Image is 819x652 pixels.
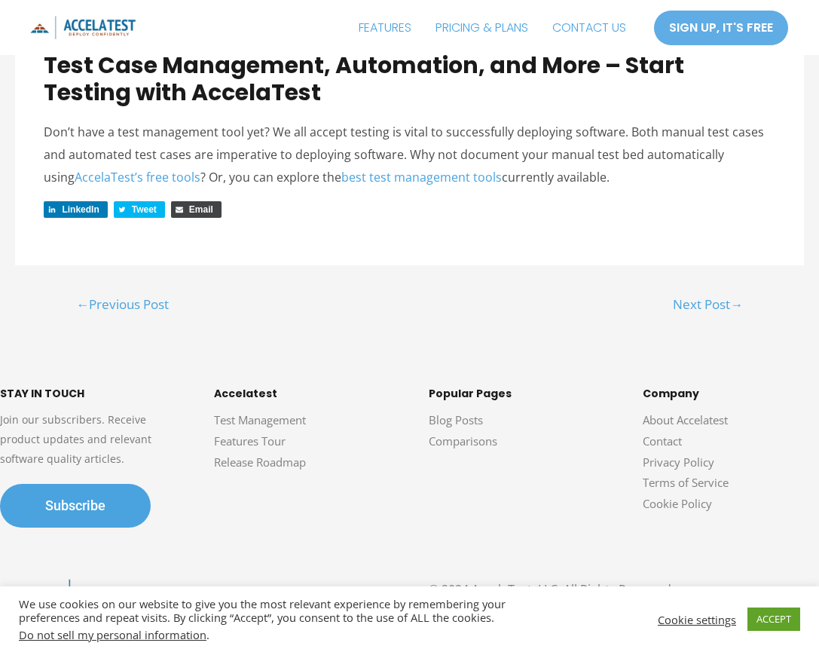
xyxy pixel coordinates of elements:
[643,496,712,511] a: Cookie Policy
[658,613,736,626] a: Cookie settings
[30,16,136,39] img: icon
[44,49,684,109] strong: Test Case Management, Automation, and More – Start Testing with AccelaTest
[423,9,540,47] a: PRICING & PLANS
[214,412,306,427] a: Test Management
[171,201,222,218] a: Share via Email
[347,9,638,47] nav: Site Navigation
[114,201,165,218] a: Share on Twitter
[643,433,682,448] a: Contact
[75,169,200,185] a: AccelaTest’s free tools
[15,265,804,323] nav: Posts
[19,628,566,641] div: .
[76,295,89,313] span: ←
[653,10,789,46] a: SIGN UP, IT'S FREE
[44,201,107,218] a: Share on LinkedIn
[429,385,605,402] h5: Popular Pages
[341,169,502,185] a: best test management tools
[62,204,99,215] span: LinkedIn
[214,433,286,448] a: Features Tour
[132,204,157,215] span: Tweet
[747,608,800,631] a: ACCEPT
[57,291,188,321] a: ←Previous Post
[643,475,729,490] a: Terms of Service
[214,455,306,470] a: Release Roadmap
[429,579,805,601] p: © 2024 AccelaTest, LLC. All Rights Reserved.
[540,9,638,47] a: CONTACT US
[429,412,483,427] a: Blog Posts
[19,597,566,641] div: We use cookies on our website to give you the most relevant experience by remembering your prefer...
[189,204,213,215] span: Email
[730,295,743,313] span: →
[214,385,390,488] aside: Footer Widget 2
[19,627,206,642] a: Do not sell my personal information
[15,579,241,629] img: icon
[214,385,390,402] h5: Accelatest
[653,291,762,321] a: Next Post→
[643,455,714,470] a: Privacy Policy
[44,121,775,188] p: Don’t have a test management tool yet? We all accept testing is vital to successfully deploying s...
[643,385,819,530] aside: Footer Widget 4
[429,385,605,467] aside: Footer Widget 3
[643,385,819,402] h5: Company
[429,433,497,448] a: Comparisons
[347,9,423,47] a: FEATURES
[643,412,728,427] a: About Accelatest
[45,499,105,513] span: Subscribe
